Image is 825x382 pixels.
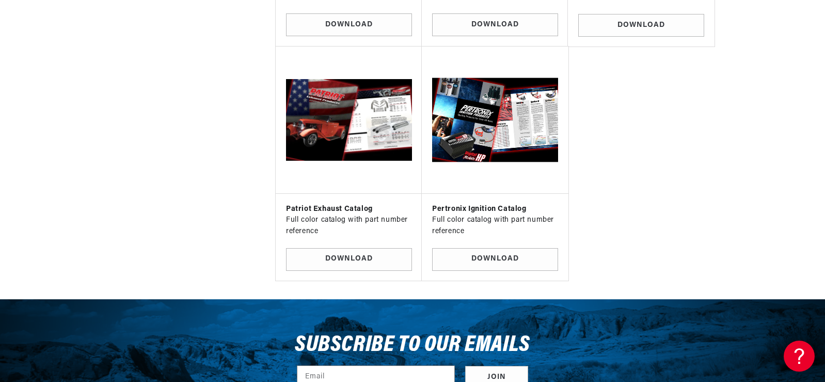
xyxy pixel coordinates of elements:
[432,13,558,37] a: Download
[432,215,558,238] p: Full color catalog with part number reference
[430,55,560,185] img: Pertronix Ignition Catalog
[286,204,412,215] h3: Patriot Exhaust Catalog
[286,13,412,37] a: Download
[286,248,412,271] a: Download
[578,14,704,37] a: Download
[432,248,558,271] a: Download
[286,215,412,238] p: Full color catalog with part number reference
[286,57,412,183] img: Patriot Exhaust Catalog
[432,204,558,215] h3: Pertronix Ignition Catalog
[295,335,530,355] h3: Subscribe to our emails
